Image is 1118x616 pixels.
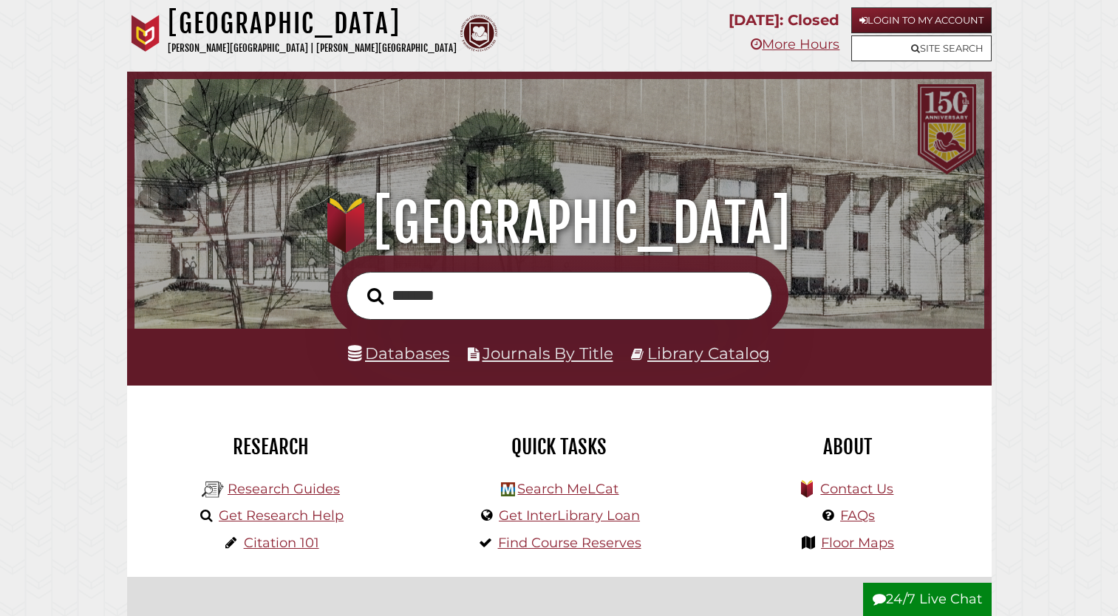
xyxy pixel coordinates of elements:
[499,507,640,524] a: Get InterLibrary Loan
[228,481,340,497] a: Research Guides
[460,15,497,52] img: Calvin Theological Seminary
[851,7,992,33] a: Login to My Account
[360,284,391,309] button: Search
[367,287,384,304] i: Search
[715,434,981,459] h2: About
[483,343,613,363] a: Journals By Title
[517,481,618,497] a: Search MeLCat
[168,7,457,40] h1: [GEOGRAPHIC_DATA]
[647,343,770,363] a: Library Catalog
[820,481,893,497] a: Contact Us
[348,343,449,363] a: Databases
[840,507,875,524] a: FAQs
[202,479,224,501] img: Hekman Library Logo
[151,191,967,256] h1: [GEOGRAPHIC_DATA]
[127,15,164,52] img: Calvin University
[851,35,992,61] a: Site Search
[138,434,404,459] h2: Research
[168,40,457,57] p: [PERSON_NAME][GEOGRAPHIC_DATA] | [PERSON_NAME][GEOGRAPHIC_DATA]
[244,535,319,551] a: Citation 101
[498,535,641,551] a: Find Course Reserves
[751,36,839,52] a: More Hours
[821,535,894,551] a: Floor Maps
[219,507,344,524] a: Get Research Help
[426,434,692,459] h2: Quick Tasks
[729,7,839,33] p: [DATE]: Closed
[501,482,515,496] img: Hekman Library Logo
